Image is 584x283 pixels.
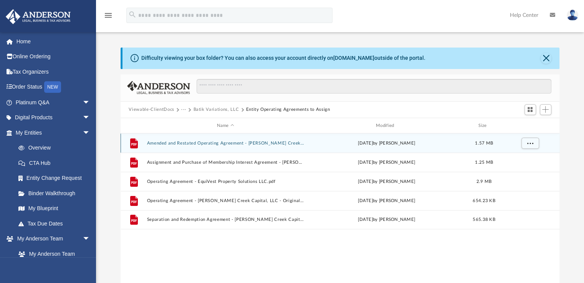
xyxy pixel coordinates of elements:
[11,246,94,262] a: My Anderson Team
[473,218,495,222] span: 565.38 KB
[5,110,102,125] a: Digital Productsarrow_drop_down
[44,81,61,93] div: NEW
[308,197,465,204] div: [DATE] by [PERSON_NAME]
[473,199,495,203] span: 654.23 KB
[147,217,304,222] button: Separation and Redemption Agreement - [PERSON_NAME] Creek Capital, LLC and [PERSON_NAME].pdf
[308,122,465,129] div: Modified
[11,140,102,156] a: Overview
[104,11,113,20] i: menu
[104,15,113,20] a: menu
[540,104,551,115] button: Add
[181,106,186,113] button: ···
[11,155,102,171] a: CTA Hub
[128,10,137,19] i: search
[141,54,425,62] div: Difficulty viewing your box folder? You can also access your account directly on outside of the p...
[147,160,304,165] button: Assignment and Purchase of Membership Interest Agreement - [PERSON_NAME] Creek Capital, LLC.pdf
[308,178,465,185] div: [DATE] by [PERSON_NAME]
[521,138,539,149] button: More options
[11,216,102,231] a: Tax Due Dates
[5,79,102,95] a: Order StatusNEW
[475,141,493,145] span: 1.57 MB
[124,122,143,129] div: id
[475,160,493,165] span: 1.25 MB
[5,34,102,49] a: Home
[83,231,98,247] span: arrow_drop_down
[11,201,98,216] a: My Blueprint
[524,104,536,115] button: Switch to Grid View
[567,10,578,21] img: User Pic
[11,171,102,186] a: Entity Change Request
[193,106,239,113] button: Batik Variations, LLC
[83,110,98,126] span: arrow_drop_down
[11,186,102,201] a: Binder Walkthrough
[308,159,465,166] div: [DATE] by [PERSON_NAME]
[476,179,491,184] span: 2.9 MB
[83,95,98,110] span: arrow_drop_down
[197,79,551,94] input: Search files and folders
[5,64,102,79] a: Tax Organizers
[503,122,556,129] div: id
[308,217,465,224] div: [DATE] by [PERSON_NAME]
[246,106,330,113] button: Entity Operating Agreements to Assign
[541,53,551,64] button: Close
[5,125,102,140] a: My Entitiesarrow_drop_down
[83,125,98,141] span: arrow_drop_down
[147,141,304,146] button: Amended and Restated Operating Agreement - [PERSON_NAME] Creek Capital, LLC Dated [DATE].pdf
[333,55,374,61] a: [DOMAIN_NAME]
[146,122,304,129] div: Name
[308,140,465,147] div: [DATE] by [PERSON_NAME]
[147,179,304,184] button: Operating Agreement - EquiVest Property Solutions LLC.pdf
[147,198,304,203] button: Operating Agreement - [PERSON_NAME] Creek Capital, LLC - Original Dated [DATE].pdf
[468,122,499,129] div: Size
[5,231,98,247] a: My Anderson Teamarrow_drop_down
[129,106,174,113] button: Viewable-ClientDocs
[5,95,102,110] a: Platinum Q&Aarrow_drop_down
[3,9,73,24] img: Anderson Advisors Platinum Portal
[5,49,102,64] a: Online Ordering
